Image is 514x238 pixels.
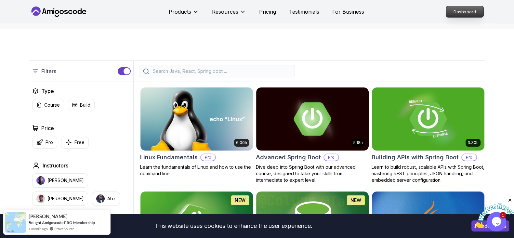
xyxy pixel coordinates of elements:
button: Free [61,136,89,149]
a: Building APIs with Spring Boot card3.30hBuilding APIs with Spring BootProLearn to build robust, s... [372,87,485,183]
button: Pro [32,136,57,149]
p: Dive deep into Spring Boot with our advanced course, designed to take your skills from intermedia... [256,164,369,183]
img: instructor img [36,194,45,203]
img: instructor img [96,194,105,203]
p: Filters [41,67,56,75]
a: Testimonials [289,8,319,16]
p: 5.18h [353,140,363,145]
span: a month ago [29,226,48,231]
p: Pro [46,139,53,146]
p: Build [80,102,90,108]
h2: Price [41,124,54,132]
p: [PERSON_NAME] [47,195,84,202]
img: Building APIs with Spring Boot card [372,87,484,151]
p: 3.30h [468,140,479,145]
p: Pro [324,154,338,161]
a: Advanced Spring Boot card5.18hAdvanced Spring BootProDive deep into Spring Boot with our advanced... [256,87,369,183]
h2: Advanced Spring Boot [256,153,321,162]
button: instructor imgAbz [92,192,120,206]
input: Search Java, React, Spring boot ... [152,68,291,74]
span: Bought [29,220,41,225]
a: Amigoscode PRO Membership [42,220,95,225]
button: Accept cookies [471,220,509,231]
p: Dashboard [446,6,483,17]
a: Pricing [259,8,276,16]
p: Pro [462,154,476,161]
a: For Business [332,8,364,16]
a: Dashboard [446,6,484,18]
div: This website uses cookies to enhance the user experience. [5,219,462,233]
button: Course [32,99,64,111]
p: NEW [235,197,245,204]
h2: Linux Fundamentals [140,153,198,162]
p: Learn to build robust, scalable APIs with Spring Boot, mastering REST principles, JSON handling, ... [372,164,485,183]
a: ProveSource [54,226,74,231]
iframe: chat widget [474,197,514,228]
p: Free [74,139,85,146]
p: NEW [350,197,361,204]
button: Build [68,99,95,111]
p: Pro [201,154,215,161]
p: Course [44,102,60,108]
button: instructor img[PERSON_NAME] [32,192,88,206]
button: Products [169,8,199,21]
button: instructor img[PERSON_NAME] [32,173,88,188]
p: Abz [107,195,116,202]
span: [PERSON_NAME] [29,214,68,219]
p: Resources [212,8,238,16]
img: Linux Fundamentals card [140,87,253,151]
h2: Type [41,87,54,95]
button: Resources [212,8,246,21]
h2: Instructors [43,162,68,169]
p: Learn the fundamentals of Linux and how to use the command line [140,164,253,177]
h2: Building APIs with Spring Boot [372,153,459,162]
p: Products [169,8,191,16]
img: Advanced Spring Boot card [256,87,369,151]
img: provesource social proof notification image [5,212,26,233]
img: instructor img [36,176,45,185]
a: Linux Fundamentals card6.00hLinux FundamentalsProLearn the fundamentals of Linux and how to use t... [140,87,253,177]
p: [PERSON_NAME] [47,177,84,184]
p: 6.00h [236,140,247,145]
